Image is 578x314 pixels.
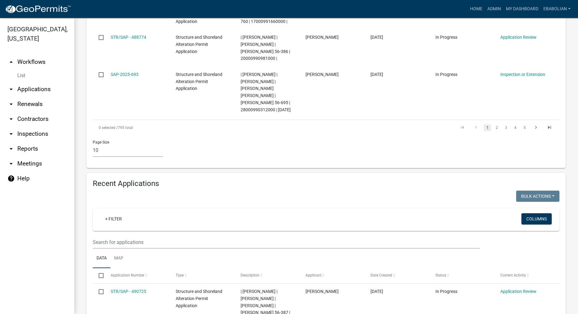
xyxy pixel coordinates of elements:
[93,249,110,268] a: Data
[176,273,184,277] span: Type
[483,122,492,133] li: page 1
[493,124,500,131] a: 2
[370,273,392,277] span: Date Created
[521,213,552,224] button: Columns
[93,120,277,135] div: 795 total
[111,273,144,277] span: Application Number
[500,289,537,294] a: Application Review
[500,72,545,77] a: Inspection or Extension
[176,72,222,91] span: Structure and Shoreland Alteration Permit Application
[468,3,485,15] a: Home
[435,72,457,77] span: In Progress
[176,289,222,308] span: Structure and Shoreland Alteration Permit Application
[484,124,491,131] a: 1
[306,273,322,277] span: Applicant
[241,35,290,61] span: | Sheila Dahl | DONALD W KARJA JR | McDonald 56-386 | 20000990981000 |
[492,122,501,133] li: page 2
[306,72,339,77] span: Matt S Hoen
[241,273,259,277] span: Description
[430,268,495,283] datatable-header-cell: Status
[511,122,520,133] li: page 4
[176,35,222,54] span: Structure and Shoreland Alteration Permit Application
[93,179,559,188] h4: Recent Applications
[530,124,542,131] a: go to next page
[520,122,529,133] li: page 5
[306,35,339,40] span: Donald Karja
[100,213,127,224] a: + Filter
[111,72,139,77] a: SAP-2025-693
[521,124,528,131] a: 5
[370,72,383,77] span: 10/06/2025
[470,124,482,131] a: go to previous page
[300,268,365,283] datatable-header-cell: Applicant
[110,249,127,268] a: Map
[99,126,118,130] span: 0 selected /
[169,268,234,283] datatable-header-cell: Type
[241,5,289,24] span: | Emma Swenson | S SQUARED LLC | Lizzie 56-760 | 17000991660000 |
[500,273,526,277] span: Current Activity
[501,122,511,133] li: page 3
[541,3,573,15] a: ebabolian
[7,86,15,93] i: arrow_drop_down
[503,3,541,15] a: My Dashboard
[93,268,105,283] datatable-header-cell: Select
[502,124,510,131] a: 3
[7,58,15,66] i: arrow_drop_up
[7,145,15,153] i: arrow_drop_down
[306,289,339,294] span: Bill Holtti
[235,268,300,283] datatable-header-cell: Description
[485,3,503,15] a: Admin
[512,124,519,131] a: 4
[111,289,146,294] a: STR/SAP - 490725
[365,268,430,283] datatable-header-cell: Date Created
[7,130,15,138] i: arrow_drop_down
[7,115,15,123] i: arrow_drop_down
[456,124,468,131] a: go to first page
[7,160,15,167] i: arrow_drop_down
[544,124,555,131] a: go to last page
[105,268,169,283] datatable-header-cell: Application Number
[370,289,383,294] span: 10/10/2025
[7,175,15,182] i: help
[7,100,15,108] i: arrow_drop_down
[370,35,383,40] span: 10/06/2025
[93,236,480,249] input: Search for applications
[435,273,446,277] span: Status
[111,35,146,40] a: STR/SAP - 488774
[176,5,222,24] span: Structure and Shoreland Alteration Permit Application
[495,268,559,283] datatable-header-cell: Current Activity
[241,72,291,112] span: | Eric Babolian | JASON B NELSON | SARAH JO NELSON | Heilberger 56-695 | 28000990312000 | 10/09/2026
[516,191,559,202] button: Bulk Actions
[500,35,537,40] a: Application Review
[435,289,457,294] span: In Progress
[435,35,457,40] span: In Progress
